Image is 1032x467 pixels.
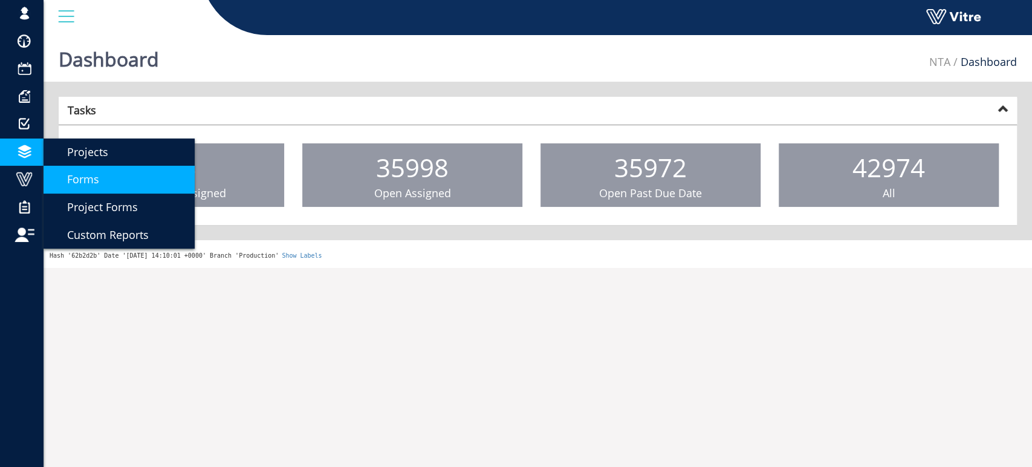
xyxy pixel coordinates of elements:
[53,172,99,186] span: Forms
[44,194,195,221] a: Project Forms
[540,143,761,207] a: 35972 Open Past Due Date
[50,252,279,259] span: Hash '62b2d2b' Date '[DATE] 14:10:01 +0000' Branch 'Production'
[44,139,195,166] a: Projects
[376,150,449,185] span: 35998
[44,221,195,249] a: Custom Reports
[59,30,159,82] h1: Dashboard
[68,103,96,117] strong: Tasks
[599,186,702,200] span: Open Past Due Date
[53,227,149,242] span: Custom Reports
[852,150,925,185] span: 42974
[44,166,195,194] a: Forms
[53,145,108,159] span: Projects
[374,186,451,200] span: Open Assigned
[779,143,999,207] a: 42974 All
[929,54,950,69] a: NTA
[53,200,138,214] span: Project Forms
[302,143,522,207] a: 35998 Open Assigned
[614,150,687,185] span: 35972
[950,54,1017,70] li: Dashboard
[282,252,322,259] a: Show Labels
[883,186,895,200] span: All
